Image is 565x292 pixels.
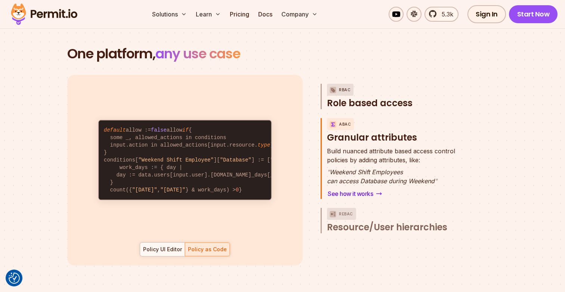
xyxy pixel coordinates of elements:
img: Permit logo [7,1,81,27]
a: Start Now [509,5,558,23]
span: " [327,168,330,176]
span: Role based access [327,97,413,109]
button: Policy UI Editor [140,242,185,256]
a: See how it works [327,188,383,199]
span: 0 [236,187,239,193]
button: Company [278,7,321,22]
span: type [258,142,271,148]
button: Solutions [149,7,190,22]
p: Weekend Shift Employees can access Database during Weekend [327,167,455,185]
span: "Read" [271,157,289,163]
span: 5.3k [437,10,453,19]
button: Learn [193,7,224,22]
a: Docs [255,7,275,22]
span: any use case [155,44,240,63]
span: Build nuanced attribute based access control [327,147,455,156]
span: if [182,127,189,133]
button: Consent Preferences [9,273,20,284]
a: Pricing [227,7,252,22]
p: ReBAC [339,208,353,220]
code: allow := allow { some _, allowed_actions in conditions input.action in allowed_actions[input.reso... [99,120,271,200]
a: Sign In [467,5,506,23]
span: "Database" [220,157,251,163]
span: false [151,127,167,133]
span: "[DATE]" [160,187,185,193]
span: "Weekend Shift Employee" [139,157,214,163]
button: ReBACResource/User hierarchies [327,208,466,233]
span: default [104,127,126,133]
p: RBAC [339,84,351,96]
div: Policy UI Editor [143,246,182,253]
button: RBACRole based access [327,84,466,109]
img: Revisit consent button [9,273,20,284]
h2: One platform, [67,46,498,61]
span: "[DATE]" [132,187,157,193]
div: ABACGranular attributes [327,147,466,199]
span: Resource/User hierarchies [327,221,447,233]
span: " [435,177,437,185]
a: 5.3k [424,7,459,22]
p: policies by adding attributes, like: [327,147,455,165]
